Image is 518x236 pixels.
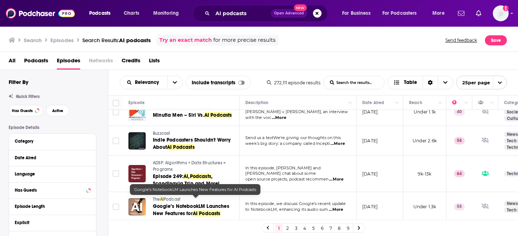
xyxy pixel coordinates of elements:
[153,112,238,119] a: Minutia Men – Siri Vs.AI Podcasts
[456,76,507,89] button: open menu
[153,160,238,173] a: ADSP: Algorithms + Data Structures = Programs
[12,109,33,113] span: Has Guests
[153,130,238,137] a: Buzzcast
[493,5,509,21] img: User Profile
[153,137,231,150] span: Indie Podcasters Shouldn't Worry About
[454,203,465,210] p: 55
[336,224,343,232] a: 8
[292,224,300,232] a: 3
[153,112,204,118] span: Minutia Men – Siri Vs.
[346,99,355,107] button: Column Actions
[274,12,304,15] span: Open Advanced
[200,5,335,22] div: Search podcasts, credits, & more...
[337,8,380,19] button: open menu
[9,125,96,130] p: Episode Details
[9,79,28,85] h2: Filter By
[327,224,334,232] a: 7
[24,55,48,70] span: Podcasts
[272,115,286,121] span: ...More
[382,8,417,18] span: For Podcasters
[245,177,329,182] span: open source projects, podcast recommen
[183,173,188,179] span: AI
[89,8,110,18] span: Podcasts
[362,138,378,144] p: [DATE]
[267,80,321,85] div: 272,111 episode results
[432,8,445,18] span: More
[409,98,422,107] div: Reach
[294,4,307,11] span: New
[15,172,86,177] div: Language
[82,37,151,44] a: Search Results:AI podcasts
[275,224,282,232] a: 1
[362,98,384,107] div: Date Aired
[15,218,90,227] button: Explicit
[245,165,321,176] span: In this episode, [PERSON_NAME] and [PERSON_NAME] chat about some
[245,201,346,206] span: In this episode, we discuss Google’s recent update
[153,173,238,187] a: Episode 249:AI,Podcasts, Scandinavia Trip and More!
[15,202,90,211] button: Episode Length
[213,8,271,19] input: Search podcasts, credits, & more...
[478,98,488,107] div: Has Guests
[245,141,330,146] span: week's big story: a company called Incepti
[387,76,453,89] button: Choose View
[153,106,212,111] span: Minutia Men on Radio Misfits
[124,8,139,18] span: Charts
[362,204,378,210] p: [DATE]
[329,207,343,213] span: ...More
[50,37,74,44] h3: Episodes
[362,109,378,115] p: [DATE]
[153,197,160,202] span: The
[148,8,188,19] button: open menu
[52,109,63,113] span: Active
[24,37,42,44] h3: Search
[153,8,179,18] span: Monitoring
[413,204,436,209] span: Under 1.3k
[413,138,437,143] span: Under 2.6k
[57,55,80,70] a: Episodes
[153,160,226,172] span: ADSP: Algorithms + Data Structures = Programs
[149,55,160,70] a: Lists
[153,173,183,179] span: Episode 249:
[284,224,291,232] a: 2
[414,109,436,115] span: Under 1.1k
[84,8,120,19] button: open menu
[153,137,238,151] a: Indie Podcasters Shouldn't Worry AboutAI Podcasts
[245,109,348,120] span: [PERSON_NAME] v [PERSON_NAME], an interview with the voic
[135,80,162,85] span: Relevancy
[113,204,119,210] span: Toggle select row
[153,203,238,217] a: Google’s NotebookLM Launches New Features forAI Podcasts
[113,138,119,144] span: Toggle select row
[462,99,471,107] button: Column Actions
[271,9,307,18] button: Open AdvancedNew
[89,55,113,70] span: Networks
[15,186,90,195] button: Has Guests
[153,203,229,217] span: Google’s NotebookLM Launches New Features for
[493,5,509,21] span: Logged in as kindrieri
[404,80,417,85] span: Table
[213,36,276,44] span: for more precise results
[119,37,151,44] span: AI podcasts
[9,105,43,116] button: Has Guests
[167,76,182,89] button: open menu
[245,98,268,107] div: Description
[423,76,438,89] div: Sort Direction
[15,155,86,160] div: Date Aired
[16,94,40,99] span: Quick Filters
[418,171,431,177] span: 9k-13k
[15,139,86,144] div: Category
[160,197,164,202] span: AI
[113,170,119,177] span: Toggle select row
[485,35,507,45] button: Save
[128,98,145,107] div: Episode
[503,5,509,11] svg: Add a profile image
[362,171,378,177] p: [DATE]
[167,144,195,150] span: AI Podcasts
[9,55,15,70] a: All
[122,55,140,70] a: Credits
[6,6,75,20] img: Podchaser - Follow, Share and Rate Podcasts
[134,187,256,192] span: Google’s NotebookLM Launches New Features for AI Podcasts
